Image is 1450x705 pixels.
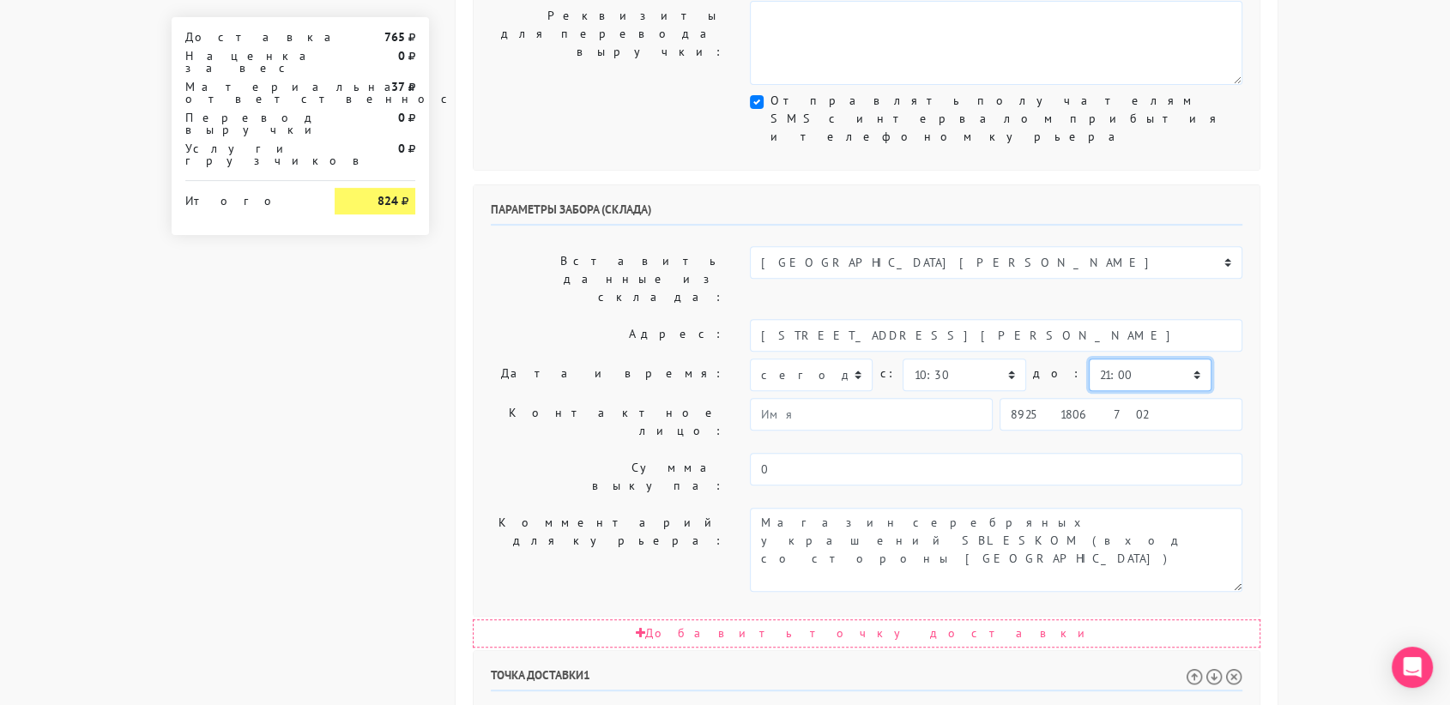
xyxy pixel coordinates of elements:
strong: 824 [378,193,398,208]
h6: Параметры забора (склада) [491,202,1242,226]
label: Комментарий для курьера: [478,508,737,592]
strong: 37 [391,79,405,94]
div: Итого [185,188,309,207]
span: 1 [583,667,590,683]
label: Сумма выкупа: [478,453,737,501]
label: Реквизиты для перевода выручки: [478,1,737,85]
label: Контактное лицо: [478,398,737,446]
div: Перевод выручки [172,111,322,136]
div: Материальная ответственность [172,81,322,105]
strong: 0 [398,110,405,125]
div: Добавить точку доставки [473,619,1260,648]
input: Имя [750,398,993,431]
strong: 0 [398,48,405,63]
h6: Точка доставки [491,668,1242,691]
input: Телефон [1000,398,1242,431]
div: Наценка за вес [172,50,322,74]
label: Адрес: [478,319,737,352]
label: Вставить данные из склада: [478,246,737,312]
label: Дата и время: [478,359,737,391]
label: Отправлять получателям SMS с интервалом прибытия и телефоном курьера [770,92,1242,146]
div: Open Intercom Messenger [1392,647,1433,688]
strong: 0 [398,141,405,156]
div: Доставка [172,31,322,43]
label: до: [1033,359,1082,389]
div: Услуги грузчиков [172,142,322,166]
strong: 765 [384,29,405,45]
label: c: [879,359,896,389]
